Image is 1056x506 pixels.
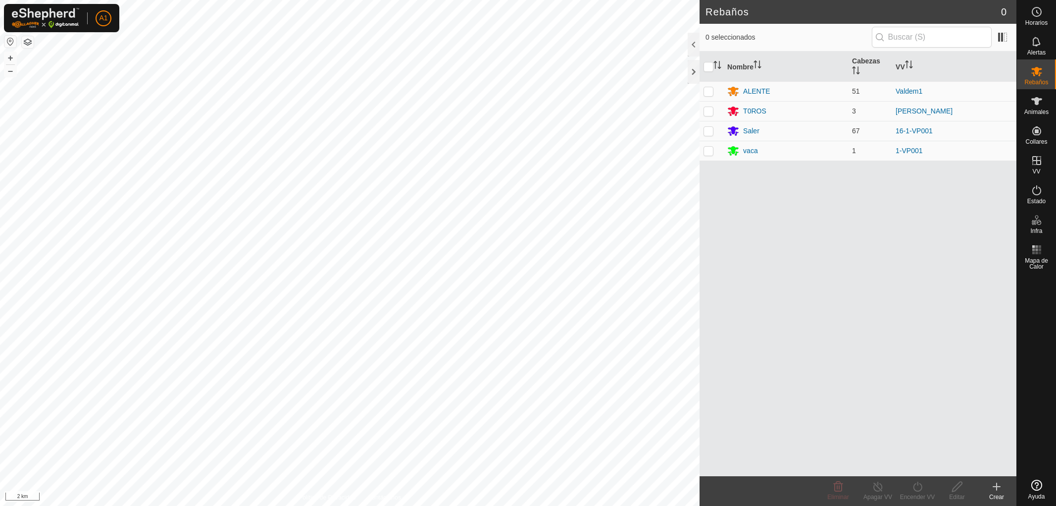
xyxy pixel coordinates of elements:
font: ALENTE [743,87,770,95]
font: Cabezas [852,57,880,65]
font: 1 [852,147,856,155]
font: 3 [852,107,856,115]
font: Estado [1027,198,1046,205]
img: Logo Gallagher [12,8,79,28]
font: 0 seleccionados [705,33,755,41]
font: Contáctanos [368,494,401,501]
span: Mapa de Calor [1019,258,1054,270]
font: T0ROS [743,107,766,115]
font: VV [1032,168,1040,175]
font: Rebaños [705,6,749,17]
span: A1 [99,13,107,23]
font: Política de Privacidad [299,494,355,501]
p-sorticon: Activar para ordenar [905,62,913,70]
button: Capas del Mapa [22,36,34,48]
font: VV [896,62,905,70]
font: Nombre [727,62,754,70]
font: Apagar VV [863,494,892,501]
a: Valdem1 [896,87,922,95]
font: Collares [1025,138,1047,145]
font: Crear [989,494,1004,501]
font: 51 [852,87,860,95]
font: Infra [1030,227,1042,234]
button: Restablecer mapa [4,36,16,48]
a: 16-1-VP001 [896,127,933,135]
font: + [8,53,13,63]
button: + [4,52,16,64]
p-sorticon: Activar para ordenar [754,62,761,70]
a: Política de Privacidad [299,493,355,502]
a: 1-VP001 [896,147,922,155]
font: Rebaños [1024,79,1048,86]
font: Alertas [1027,49,1046,56]
a: Contáctanos [368,493,401,502]
font: 67 [852,127,860,135]
span: Horarios [1025,20,1048,26]
button: – [4,65,16,77]
font: Eliminar [827,494,849,501]
p-sorticon: Activar para ordenar [713,62,721,70]
font: Ayuda [1028,493,1045,500]
font: 0 [1001,6,1006,17]
font: Encender VV [900,494,935,501]
font: vaca [743,147,758,155]
font: Editar [949,494,964,501]
input: Buscar (S) [872,27,992,48]
font: Saler [743,127,759,135]
font: – [8,65,13,76]
a: Ayuda [1017,476,1056,504]
p-sorticon: Activar para ordenar [852,68,860,76]
a: [PERSON_NAME] [896,107,953,115]
font: Animales [1024,109,1049,115]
